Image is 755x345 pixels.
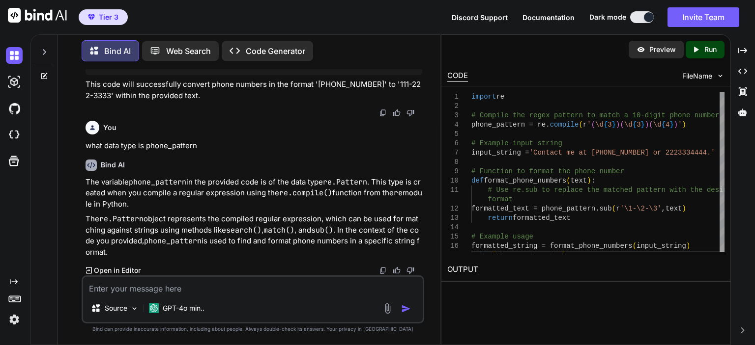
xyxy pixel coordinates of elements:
span: formatted_text [513,214,571,222]
span: formatted_string = format_phone_numbers [471,242,633,250]
span: ) [686,242,690,250]
p: Run [704,45,717,54]
img: GPT-4o mini [149,303,159,313]
span: formatted_string [496,251,562,259]
span: one number [678,111,719,119]
code: match() [263,225,294,235]
img: like [393,266,401,274]
span: formatted_text = phone_pattern.sub [471,205,612,212]
div: 11 [447,186,459,195]
span: # Example input string [471,139,562,147]
span: ( [649,121,653,129]
div: 8 [447,158,459,167]
span: ( [591,121,595,129]
span: } [612,121,616,129]
span: \d [624,121,633,129]
span: FileName [682,71,712,81]
p: Bind AI [104,45,131,57]
span: \d [595,121,604,129]
img: preview [637,45,645,54]
img: Pick Models [130,304,139,313]
img: darkAi-studio [6,74,23,90]
span: ) [616,121,620,129]
img: chevron down [716,72,725,80]
span: ' [587,121,591,129]
span: Discord Support [452,13,508,22]
span: Tier 3 [99,12,118,22]
span: '\1-\2-\3' [620,205,662,212]
button: Invite Team [668,7,739,27]
span: # Example usage [471,233,533,240]
div: 7 [447,148,459,158]
code: sub() [311,225,333,235]
p: Preview [649,45,676,54]
span: ( [566,177,570,185]
img: copy [379,266,387,274]
img: settings [6,311,23,328]
span: format_phone_numbers [484,177,566,185]
span: ( [579,121,583,129]
span: 3 [637,121,640,129]
span: phone_pattern = re. [471,121,550,129]
span: # Function to format the phone number [471,167,624,175]
span: } [669,121,673,129]
div: 10 [447,176,459,186]
div: 3 [447,111,459,120]
span: ) [674,121,678,129]
p: Open in Editor [94,265,141,275]
code: re.Pattern [99,214,144,224]
img: copy [379,109,387,117]
span: print [471,251,492,259]
span: } [641,121,645,129]
img: darkChat [6,47,23,64]
span: format [488,195,513,203]
img: Bind AI [8,8,67,23]
span: ( [633,242,637,250]
div: 14 [447,223,459,232]
p: GPT-4o min.. [163,303,204,313]
span: ) [682,205,686,212]
code: re [394,188,403,198]
h6: You [103,123,116,133]
span: \d [653,121,662,129]
p: The object represents the compiled regular expression, which can be used for matching against str... [86,213,422,258]
div: 5 [447,130,459,139]
span: : [591,177,595,185]
h2: OUTPUT [441,258,730,281]
span: Documentation [523,13,575,22]
span: { [604,121,608,129]
code: phone_pattern [144,236,202,246]
img: attachment [382,303,393,314]
img: like [393,109,401,117]
span: r [583,121,587,129]
span: def [471,177,484,185]
span: compile [550,121,579,129]
img: cloudideIcon [6,127,23,143]
span: Dark mode [589,12,626,22]
div: 17 [447,251,459,260]
div: 1 [447,92,459,102]
span: { [633,121,637,129]
span: he desired [695,186,736,194]
button: Documentation [523,12,575,23]
span: re [496,93,505,101]
div: 12 [447,204,459,213]
code: phone_pattern [129,177,186,187]
span: r [616,205,620,212]
div: 2 [447,102,459,111]
img: githubDark [6,100,23,117]
span: { [662,121,666,129]
span: input_string = [471,149,529,157]
span: return [488,214,513,222]
span: ) [562,251,566,259]
p: The variable in the provided code is of the data type . This type is created when you compile a r... [86,177,422,210]
p: Source [105,303,127,313]
div: 15 [447,232,459,241]
span: , [662,205,666,212]
img: icon [401,304,411,314]
span: ) [682,121,686,129]
p: Code Generator [246,45,305,57]
span: 4 [666,121,669,129]
code: re.Pattern [323,177,367,187]
span: ' [678,121,682,129]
